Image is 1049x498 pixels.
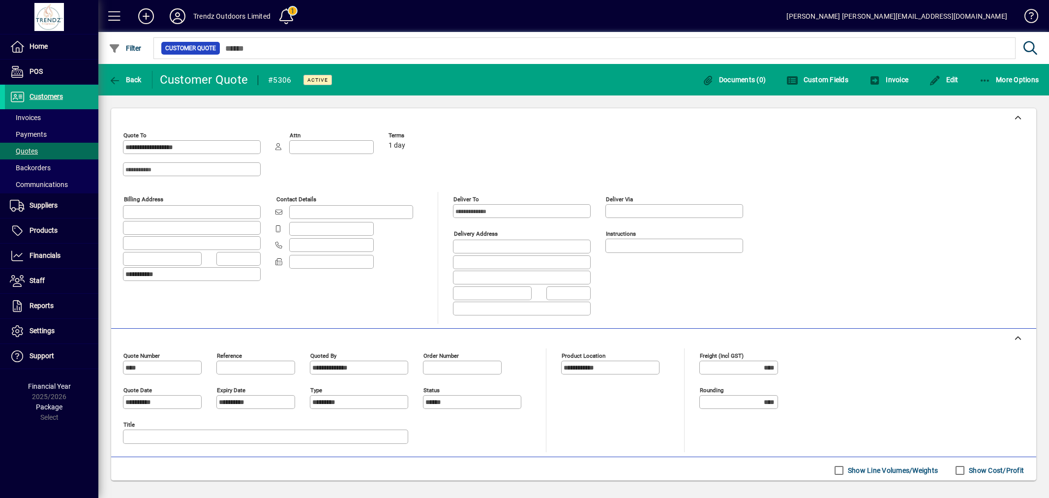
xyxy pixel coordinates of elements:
[290,132,300,139] mat-label: Attn
[5,319,98,343] a: Settings
[30,352,54,360] span: Support
[10,147,38,155] span: Quotes
[867,71,911,89] button: Invoice
[786,76,848,84] span: Custom Fields
[165,43,216,53] span: Customer Quote
[5,344,98,369] a: Support
[423,386,440,393] mat-label: Status
[700,352,744,359] mat-label: Freight (incl GST)
[30,201,58,209] span: Suppliers
[786,8,1007,24] div: [PERSON_NAME] [PERSON_NAME][EMAIL_ADDRESS][DOMAIN_NAME]
[10,130,47,138] span: Payments
[307,77,328,83] span: Active
[929,76,959,84] span: Edit
[606,230,636,237] mat-label: Instructions
[160,72,248,88] div: Customer Quote
[5,34,98,59] a: Home
[30,327,55,335] span: Settings
[106,39,144,57] button: Filter
[389,142,405,150] span: 1 day
[5,294,98,318] a: Reports
[699,71,768,89] button: Documents (0)
[36,403,62,411] span: Package
[123,386,152,393] mat-label: Quote date
[123,132,147,139] mat-label: Quote To
[869,76,908,84] span: Invoice
[217,386,245,393] mat-label: Expiry date
[109,44,142,52] span: Filter
[123,352,160,359] mat-label: Quote number
[106,71,144,89] button: Back
[10,164,51,172] span: Backorders
[967,466,1024,475] label: Show Cost/Profit
[10,114,41,122] span: Invoices
[30,226,58,234] span: Products
[5,109,98,126] a: Invoices
[784,71,851,89] button: Custom Fields
[979,76,1039,84] span: More Options
[109,76,142,84] span: Back
[927,71,961,89] button: Edit
[30,277,45,284] span: Staff
[5,143,98,159] a: Quotes
[98,71,152,89] app-page-header-button: Back
[130,7,162,25] button: Add
[30,93,63,100] span: Customers
[5,176,98,193] a: Communications
[453,196,479,203] mat-label: Deliver To
[30,42,48,50] span: Home
[5,60,98,84] a: POS
[5,269,98,293] a: Staff
[30,302,54,310] span: Reports
[310,386,322,393] mat-label: Type
[123,421,135,428] mat-label: Title
[268,72,291,88] div: #5306
[30,251,60,259] span: Financials
[606,196,633,203] mat-label: Deliver via
[5,159,98,176] a: Backorders
[5,126,98,143] a: Payments
[217,352,242,359] mat-label: Reference
[1017,2,1037,34] a: Knowledge Base
[702,76,766,84] span: Documents (0)
[193,8,270,24] div: Trendz Outdoors Limited
[162,7,193,25] button: Profile
[389,132,448,139] span: Terms
[310,352,336,359] mat-label: Quoted by
[977,71,1042,89] button: More Options
[423,352,459,359] mat-label: Order number
[10,181,68,188] span: Communications
[30,67,43,75] span: POS
[846,466,938,475] label: Show Line Volumes/Weights
[5,218,98,243] a: Products
[28,382,71,390] span: Financial Year
[700,386,723,393] mat-label: Rounding
[5,244,98,268] a: Financials
[562,352,605,359] mat-label: Product location
[5,193,98,218] a: Suppliers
